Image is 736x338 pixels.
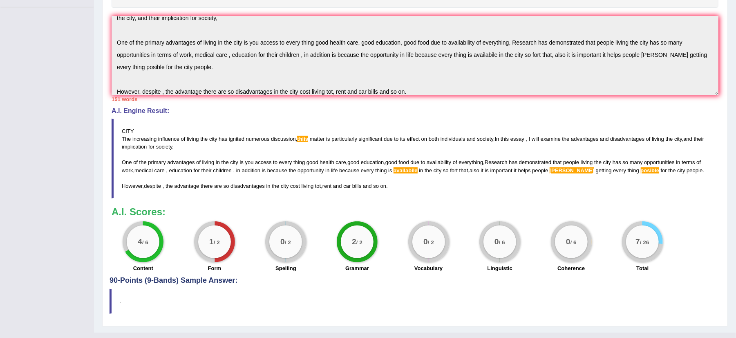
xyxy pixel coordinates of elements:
span: city [230,159,238,165]
label: Linguistic [487,264,512,272]
span: the [666,136,673,142]
small: / 2 [427,240,434,246]
span: CITY [122,128,134,134]
span: discussion [271,136,296,142]
span: to [421,159,425,165]
span: and [363,183,372,189]
span: Put a space after the comma, but not before the comma. (did you mean: ,) [526,136,528,142]
span: it [481,167,484,174]
span: food [399,159,409,165]
span: Put a space after the comma, but not before the comma. (did you mean: ,) [524,136,526,142]
h4: A.I. Engine Result: [112,107,718,115]
span: One [122,159,132,165]
span: and [600,136,609,142]
span: the [594,159,602,165]
big: 0 [281,237,285,246]
small: / 6 [142,240,148,246]
span: Put a space after the comma, but not before the comma. (did you mean: ,) [166,167,168,174]
span: advantage [174,183,199,189]
span: good [347,159,359,165]
span: living [202,159,215,165]
span: so [443,167,449,174]
span: people [563,159,579,165]
span: helps [518,167,531,174]
span: in [216,159,220,165]
span: thing [628,167,639,174]
span: significant [359,136,383,142]
span: important [490,167,512,174]
span: Possible spelling mistake found. (did you mean: this) [297,136,308,142]
label: Coherence [557,264,585,272]
span: thing [375,167,387,174]
span: essay [510,136,524,142]
span: addition [242,167,261,174]
span: their [694,136,704,142]
span: I [529,136,530,142]
span: is [485,167,489,174]
span: Research [485,159,508,165]
span: both [429,136,439,142]
span: good [385,159,397,165]
span: are [214,183,222,189]
label: Grammar [345,264,369,272]
label: Vocabulary [414,264,443,272]
big: 7 [636,237,640,246]
span: education [169,167,192,174]
span: care [154,167,165,174]
small: / 2 [285,240,291,246]
b: A.I. Scores: [112,206,166,217]
span: on [421,136,427,142]
span: life [331,167,338,174]
span: living [302,183,314,189]
span: will [532,136,539,142]
span: in [266,183,271,189]
span: is [262,167,266,174]
span: the [166,183,173,189]
span: primary [148,159,166,165]
span: the [425,167,432,174]
span: living [187,136,199,142]
span: fort [450,167,458,174]
span: In [495,136,499,142]
big: 4 [138,237,142,246]
span: examine [541,136,561,142]
span: cost [290,183,300,189]
span: health [320,159,334,165]
span: effect [407,136,420,142]
label: Form [208,264,221,272]
span: and [683,136,692,142]
span: is [240,159,244,165]
span: tot [315,183,321,189]
span: the [139,159,147,165]
big: 0 [566,237,570,246]
big: 0 [423,237,428,246]
span: However [122,183,143,189]
span: thing [293,159,305,165]
span: of [646,136,651,142]
div: 151 words [112,95,718,103]
small: / 2 [356,240,362,246]
span: advantages [167,159,195,165]
span: Put a space after the comma, but not before the comma. (did you mean: ,) [233,167,235,174]
span: to [394,136,399,142]
span: good [306,159,318,165]
span: has [613,159,621,165]
span: people [687,167,702,174]
label: Total [636,264,649,272]
span: city [603,159,611,165]
span: availability [427,159,451,165]
span: the [289,167,296,174]
span: every [361,167,374,174]
blockquote: , , , , , , , , , . , , . [112,119,718,198]
span: of [133,159,138,165]
span: despite [144,183,161,189]
span: because [339,167,359,174]
span: advantages [571,136,598,142]
blockquote: . [110,289,720,314]
span: and [467,136,476,142]
span: many [630,159,643,165]
span: for [194,167,200,174]
span: numerous [246,136,270,142]
span: Put a space after the comma, but not before the comma. (did you mean: ,) [165,167,166,174]
span: society [477,136,494,142]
